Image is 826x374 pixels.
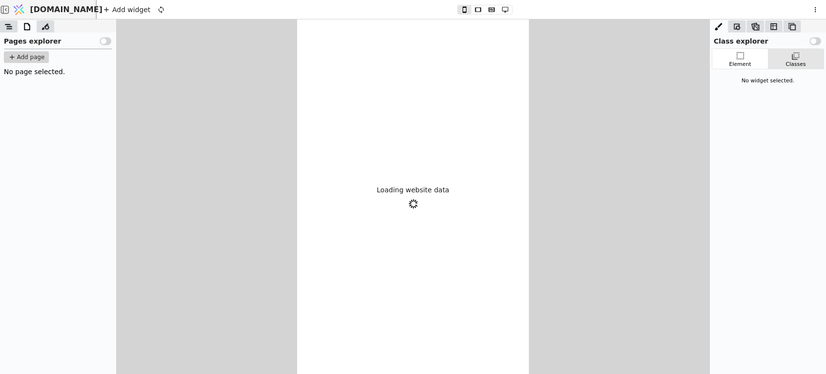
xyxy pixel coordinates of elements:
div: Class explorer [710,32,826,47]
div: No widget selected. [712,73,824,89]
div: No page selected. [4,67,112,77]
button: Add page [4,51,49,63]
a: [DOMAIN_NAME] [10,0,97,19]
img: Logo [12,0,26,19]
p: Loading website data [377,185,450,195]
div: Classes [786,61,806,69]
div: Add widget [101,4,153,16]
div: Element [729,61,751,69]
span: [DOMAIN_NAME] [30,4,103,16]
